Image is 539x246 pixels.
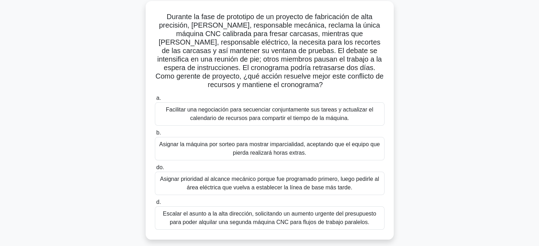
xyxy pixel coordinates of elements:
[156,13,384,88] font: Durante la fase de prototipo de un proyecto de fabricación de alta precisión, [PERSON_NAME], resp...
[159,141,380,156] font: Asignar la máquina por sorteo para mostrar imparcialidad, aceptando que el equipo que pierda real...
[156,95,161,101] font: a.
[156,164,164,170] font: do.
[166,107,373,121] font: Facilitar una negociación para secuenciar conjuntamente sus tareas y actualizar el calendario de ...
[156,199,161,205] font: d.
[163,211,376,225] font: Escalar el asunto a la alta dirección, solicitando un aumento urgente del presupuesto para poder ...
[156,130,161,136] font: b.
[160,176,379,190] font: Asignar prioridad al alcance mecánico porque fue programado primero, luego pedirle al área eléctr...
